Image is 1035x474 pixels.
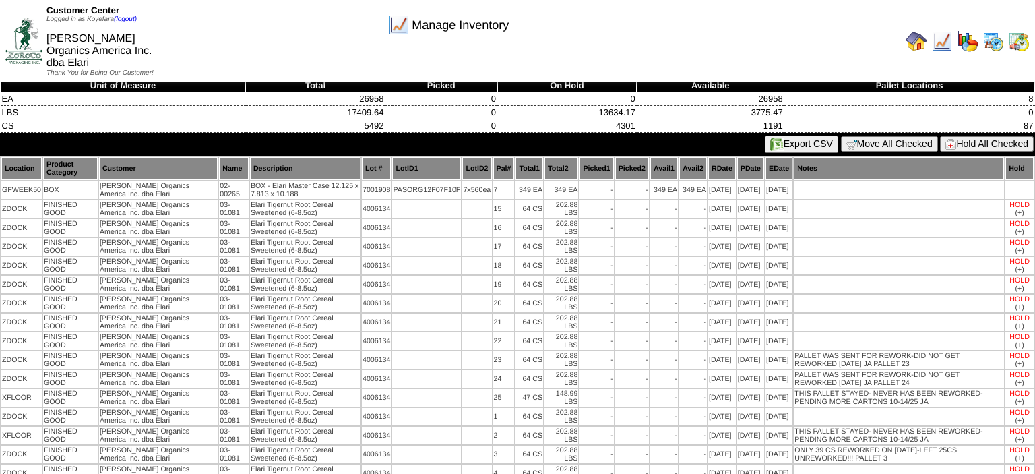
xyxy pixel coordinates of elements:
td: 03-01081 [219,257,249,274]
td: 4006134 [362,370,391,388]
td: [PERSON_NAME] Organics America Inc. dba Elari [99,219,218,237]
td: [PERSON_NAME] Organics America Inc. dba Elari [99,238,218,256]
td: - [615,200,649,218]
td: 349 EA [679,181,707,199]
td: - [615,238,649,256]
td: 64 CS [515,219,543,237]
img: graph.gif [957,30,978,52]
td: [DATE] [708,257,736,274]
td: FINISHED GOOD [43,295,98,312]
th: LotID1 [392,157,461,180]
div: HOLD [1009,201,1030,209]
td: ZDOCK [1,408,42,425]
img: line_graph.gif [388,14,410,36]
div: HOLD [1009,276,1030,285]
td: [DATE] [765,370,792,388]
td: 4006134 [362,389,391,407]
th: Avail2 [679,157,707,180]
td: 202.88 LBS [544,238,578,256]
td: [PERSON_NAME] Organics America Inc. dba Elari [99,276,218,293]
td: 02-00265 [219,181,249,199]
td: Elari Tigernut Root Cereal Sweetened (6-8.5oz) [250,427,360,444]
td: 4006134 [362,295,391,312]
td: PALLET WAS SENT FOR REWORK-DID NOT GET REWORKED [DATE] JA PALLET 23 [794,351,1004,369]
th: Total1 [515,157,543,180]
td: [PERSON_NAME] Organics America Inc. dba Elari [99,332,218,350]
td: 4006134 [362,257,391,274]
td: [DATE] [765,332,792,350]
td: 64 CS [515,200,543,218]
td: - [579,257,613,274]
td: FINISHED GOOD [43,238,98,256]
td: - [679,295,707,312]
th: Pal# [493,157,515,180]
td: [DATE] [737,314,764,331]
td: - [615,295,649,312]
td: FINISHED GOOD [43,427,98,444]
div: (+) [1015,285,1024,293]
th: RDate [708,157,736,180]
td: - [679,408,707,425]
button: Hold All Checked [940,136,1034,152]
td: Elari Tigernut Root Cereal Sweetened (6-8.5oz) [250,351,360,369]
td: [PERSON_NAME] Organics America Inc. dba Elari [99,181,218,199]
td: 25 [493,389,515,407]
td: 202.88 LBS [544,257,578,274]
th: Description [250,157,360,180]
button: Export CSV [765,136,838,153]
td: - [579,351,613,369]
td: - [650,219,678,237]
img: line_graph.gif [931,30,953,52]
td: 64 CS [515,295,543,312]
a: (logout) [114,16,137,23]
img: cart.gif [846,139,857,150]
td: LBS [1,106,246,119]
td: 4006134 [362,332,391,350]
div: HOLD [1009,352,1030,360]
th: Lot # [362,157,391,180]
td: 4006134 [362,427,391,444]
div: (+) [1015,417,1024,425]
td: 03-01081 [219,314,249,331]
td: 349 EA [650,181,678,199]
div: HOLD [1009,314,1030,322]
th: Customer [99,157,218,180]
td: Elari Tigernut Root Cereal Sweetened (6-8.5oz) [250,389,360,407]
td: - [579,408,613,425]
div: HOLD [1009,258,1030,266]
td: - [650,332,678,350]
td: [DATE] [765,219,792,237]
td: [DATE] [737,389,764,407]
td: 87 [784,119,1035,133]
td: [DATE] [765,295,792,312]
img: excel.gif [770,138,784,151]
td: 4006134 [362,219,391,237]
td: - [615,370,649,388]
td: [PERSON_NAME] Organics America Inc. dba Elari [99,314,218,331]
div: HOLD [1009,390,1030,398]
div: (+) [1015,266,1024,274]
td: Elari Tigernut Root Cereal Sweetened (6-8.5oz) [250,370,360,388]
td: - [579,181,613,199]
td: 64 CS [515,238,543,256]
td: - [679,238,707,256]
td: [DATE] [708,238,736,256]
td: - [679,257,707,274]
td: 19 [493,276,515,293]
td: 03-01081 [219,370,249,388]
td: [PERSON_NAME] Organics America Inc. dba Elari [99,389,218,407]
span: Customer Center [46,5,119,16]
td: 202.88 LBS [544,219,578,237]
td: - [615,181,649,199]
td: [PERSON_NAME] Organics America Inc. dba Elari [99,295,218,312]
td: ZDOCK [1,351,42,369]
td: 17409.64 [246,106,385,119]
div: (+) [1015,379,1024,387]
td: [DATE] [737,238,764,256]
th: Picked2 [615,157,649,180]
td: - [650,314,678,331]
td: [DATE] [737,351,764,369]
td: [DATE] [765,389,792,407]
td: - [650,370,678,388]
td: - [679,276,707,293]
